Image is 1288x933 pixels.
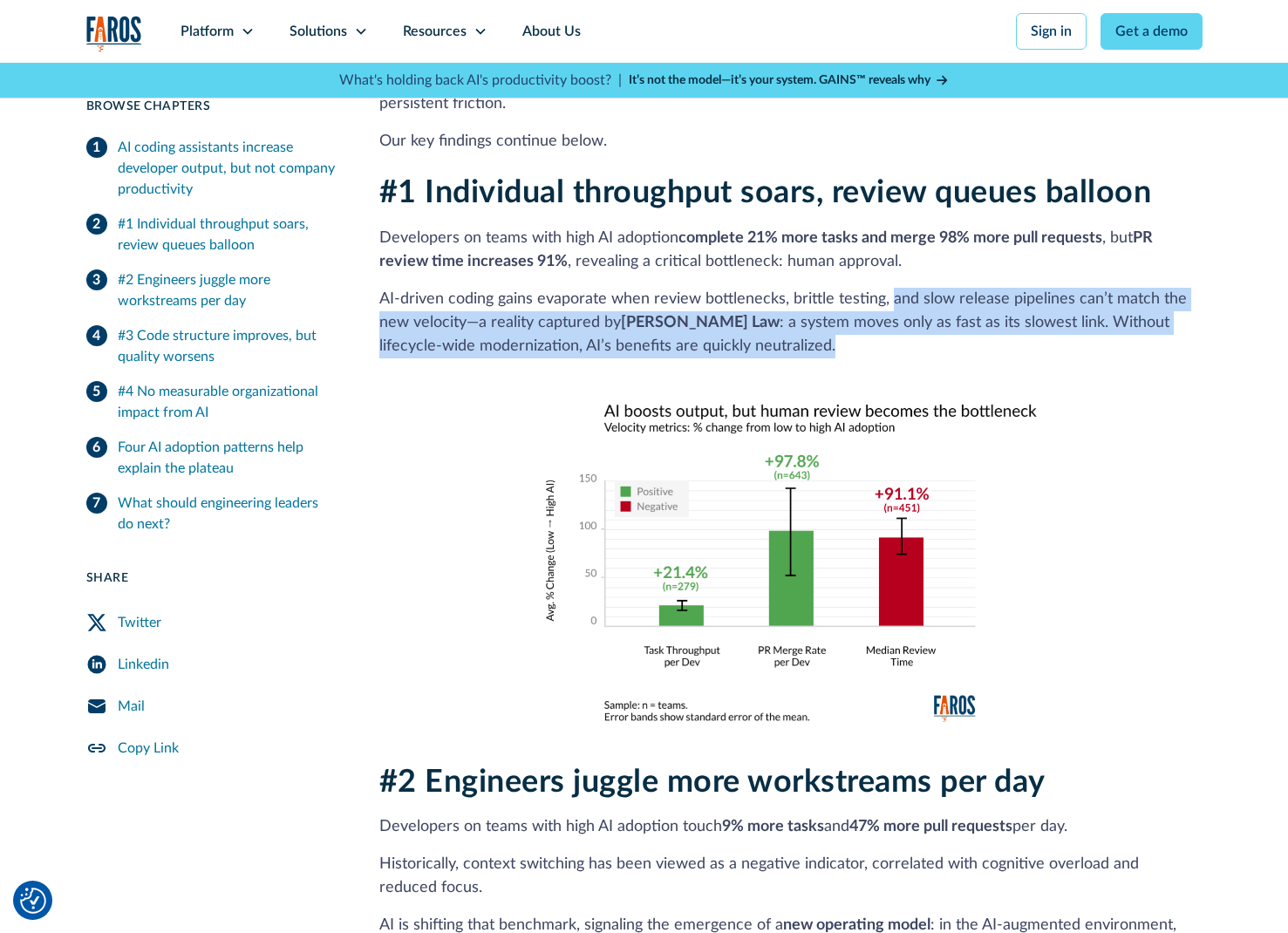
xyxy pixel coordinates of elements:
div: AI coding assistants increase developer output, but not company productivity [118,137,337,200]
a: Get a demo [1101,13,1203,50]
strong: complete 21% more tasks and merge 98% more pull requests [678,230,1102,246]
a: It’s not the model—it’s your system. GAINS™ reveals why [629,72,950,90]
a: AI coding assistants increase developer output, but not company productivity [86,130,337,207]
a: #2 Engineers juggle more workstreams per day [86,262,337,318]
div: Twitter [118,612,161,633]
div: #4 No measurable organizational impact from AI [118,381,337,423]
a: home [86,16,142,51]
strong: new operating model [783,917,930,933]
h2: #2 Engineers juggle more workstreams per day [379,764,1203,801]
p: AI‑driven coding gains evaporate when review bottlenecks, brittle testing, and slow release pipel... [379,288,1203,358]
h2: #1 Individual throughput soars, review queues balloon [379,174,1203,212]
div: #3 Code structure improves, but quality worsens [118,325,337,367]
a: #4 No measurable organizational impact from AI [86,374,337,430]
a: Sign in [1016,13,1087,50]
a: #1 Individual throughput soars, review queues balloon [86,207,337,262]
a: Mail Share [86,685,337,727]
div: Share [86,569,337,588]
a: Four AI adoption patterns help explain the plateau [86,430,337,486]
div: Four AI adoption patterns help explain the plateau [118,437,337,479]
div: Resources [403,21,467,42]
a: Copy Link [86,727,337,769]
strong: 47% more pull requests [849,819,1012,834]
strong: It’s not the model—it’s your system. GAINS™ reveals why [629,74,930,86]
a: #3 Code structure improves, but quality worsens [86,318,337,374]
strong: 9% more tasks [722,819,824,834]
div: What should engineering leaders do next? [118,493,337,535]
strong: [PERSON_NAME] Law [621,315,780,330]
p: Our key findings continue below. [379,130,1203,153]
p: Developers on teams with high AI adoption , but , revealing a critical bottleneck: human approval. [379,227,1203,274]
div: Browse Chapters [86,98,337,116]
div: Mail [118,696,145,717]
button: Cookie Settings [20,888,46,914]
a: Twitter Share [86,602,337,644]
div: Platform [181,21,234,42]
div: Linkedin [118,654,169,675]
a: What should engineering leaders do next? [86,486,337,541]
img: Revisit consent button [20,888,46,914]
p: Historically, context switching has been viewed as a negative indicator, correlated with cognitiv... [379,853,1203,900]
a: LinkedIn Share [86,644,337,685]
strong: PR review time increases 91% [379,230,1153,269]
div: #1 Individual throughput soars, review queues balloon [118,214,337,255]
p: Developers on teams with high AI adoption touch and per day. [379,815,1203,839]
div: #2 Engineers juggle more workstreams per day [118,269,337,311]
img: Logo of the analytics and reporting company Faros. [86,16,142,51]
div: Copy Link [118,738,179,759]
div: Solutions [290,21,347,42]
p: What's holding back AI's productivity boost? | [339,70,622,91]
